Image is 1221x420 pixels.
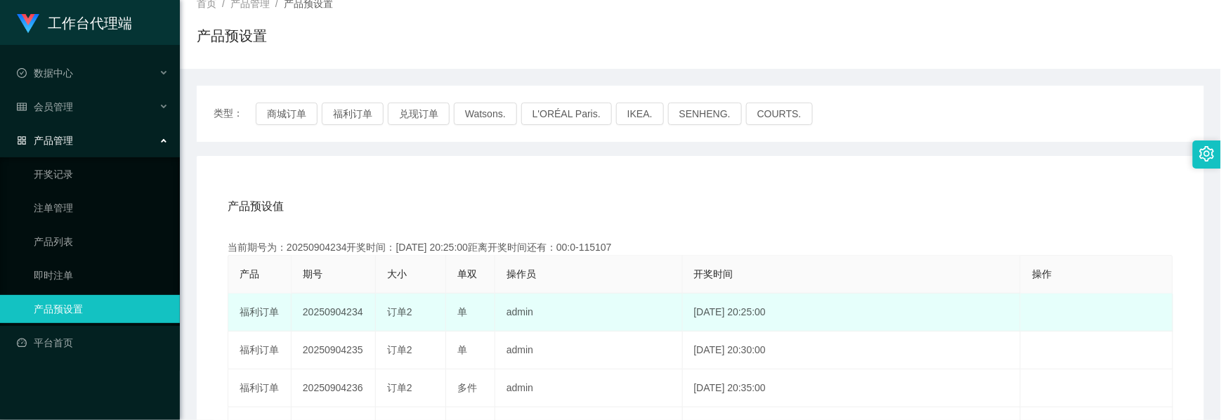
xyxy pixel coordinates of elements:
span: 订单2 [387,344,412,355]
span: 产品管理 [17,135,73,146]
button: 商城订单 [256,103,318,125]
a: 注单管理 [34,194,169,222]
td: 福利订单 [228,369,292,407]
button: SENHENG. [668,103,742,125]
span: 多件 [457,382,477,393]
td: 20250904235 [292,332,376,369]
span: 大小 [387,268,407,280]
td: admin [495,369,683,407]
a: 即时注单 [34,261,169,289]
span: 类型： [214,103,256,125]
h1: 工作台代理端 [48,1,132,46]
span: 操作员 [507,268,536,280]
button: IKEA. [616,103,664,125]
button: Watsons. [454,103,517,125]
span: 单 [457,306,467,317]
span: 期号 [303,268,322,280]
td: admin [495,332,683,369]
button: L'ORÉAL Paris. [521,103,612,125]
div: 当前期号为：20250904234开奖时间：[DATE] 20:25:00距离开奖时间还有：00:0-115107 [228,240,1173,255]
button: 福利订单 [322,103,384,125]
td: admin [495,294,683,332]
span: 操作 [1032,268,1052,280]
td: 福利订单 [228,294,292,332]
td: [DATE] 20:35:00 [683,369,1021,407]
button: 兑现订单 [388,103,450,125]
td: 20250904236 [292,369,376,407]
a: 产品预设置 [34,295,169,323]
td: 福利订单 [228,332,292,369]
i: 图标: check-circle-o [17,68,27,78]
span: 产品 [240,268,259,280]
i: 图标: setting [1199,146,1215,162]
h1: 产品预设置 [197,25,267,46]
span: 会员管理 [17,101,73,112]
span: 数据中心 [17,67,73,79]
i: 图标: appstore-o [17,136,27,145]
span: 订单2 [387,306,412,317]
td: [DATE] 20:25:00 [683,294,1021,332]
span: 产品预设值 [228,198,284,215]
a: 产品列表 [34,228,169,256]
i: 图标: table [17,102,27,112]
span: 单 [457,344,467,355]
span: 单双 [457,268,477,280]
button: COURTS. [746,103,813,125]
td: [DATE] 20:30:00 [683,332,1021,369]
a: 工作台代理端 [17,17,132,28]
img: logo.9652507e.png [17,14,39,34]
span: 订单2 [387,382,412,393]
span: 开奖时间 [694,268,733,280]
a: 开奖记录 [34,160,169,188]
td: 20250904234 [292,294,376,332]
a: 图标: dashboard平台首页 [17,329,169,357]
